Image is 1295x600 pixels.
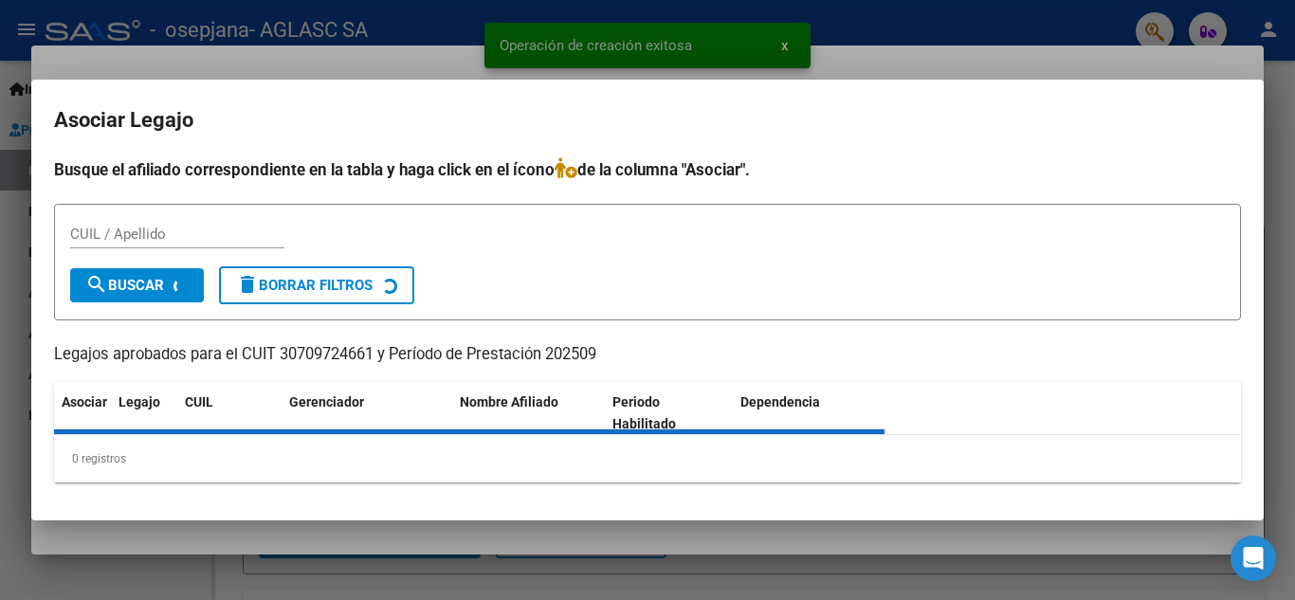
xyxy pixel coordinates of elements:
[111,382,177,445] datatable-header-cell: Legajo
[1231,536,1276,581] div: Open Intercom Messenger
[70,268,204,302] button: Buscar
[605,382,733,445] datatable-header-cell: Periodo Habilitado
[236,273,259,296] mat-icon: delete
[62,394,107,409] span: Asociar
[740,394,820,409] span: Dependencia
[54,343,1241,367] p: Legajos aprobados para el CUIT 30709724661 y Período de Prestación 202509
[54,435,1241,482] div: 0 registros
[54,157,1241,182] h4: Busque el afiliado correspondiente en la tabla y haga click en el ícono de la columna "Asociar".
[177,382,282,445] datatable-header-cell: CUIL
[452,382,605,445] datatable-header-cell: Nombre Afiliado
[54,382,111,445] datatable-header-cell: Asociar
[282,382,452,445] datatable-header-cell: Gerenciador
[85,277,164,294] span: Buscar
[119,394,160,409] span: Legajo
[185,394,213,409] span: CUIL
[54,102,1241,138] h2: Asociar Legajo
[219,266,414,304] button: Borrar Filtros
[612,394,676,431] span: Periodo Habilitado
[236,277,373,294] span: Borrar Filtros
[85,273,108,296] mat-icon: search
[733,382,885,445] datatable-header-cell: Dependencia
[460,394,558,409] span: Nombre Afiliado
[289,394,364,409] span: Gerenciador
